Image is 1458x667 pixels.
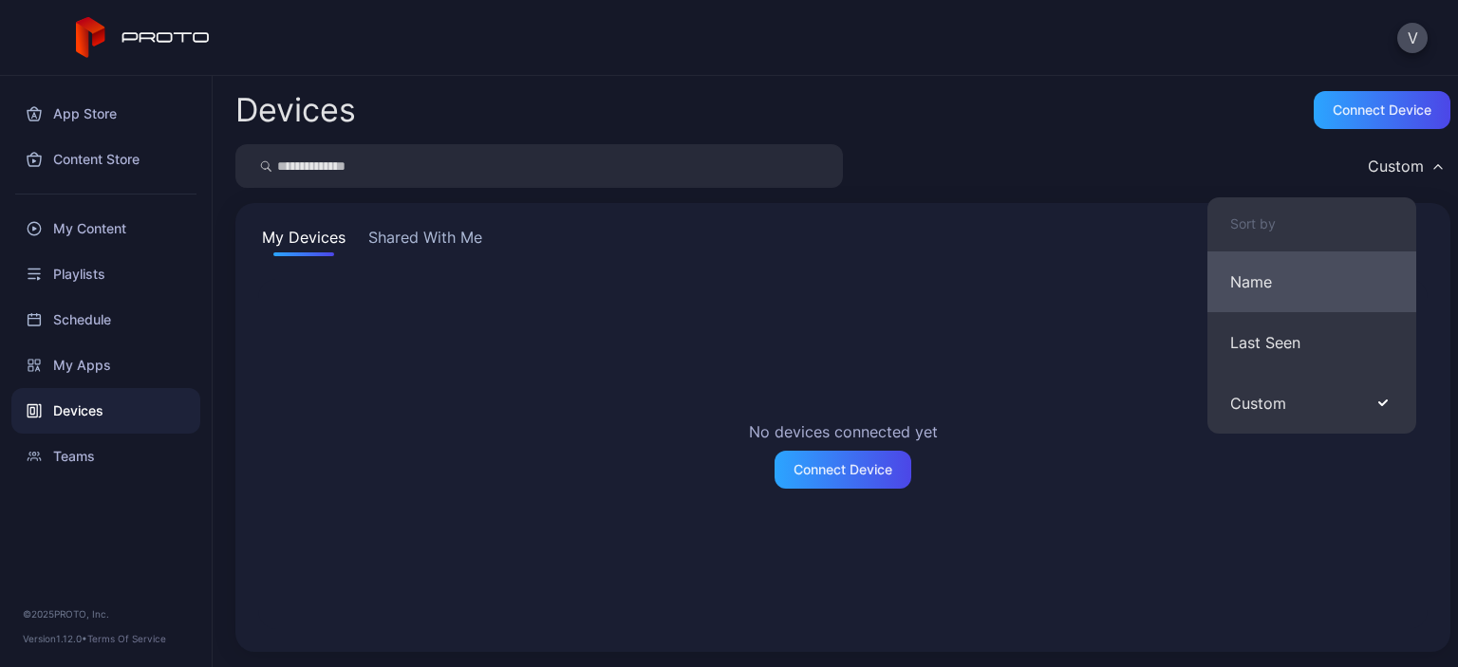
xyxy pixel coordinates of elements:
[1368,157,1424,176] div: Custom
[1333,102,1431,118] div: Connect device
[11,137,200,182] a: Content Store
[11,206,200,251] a: My Content
[364,226,486,256] button: Shared With Me
[1207,197,1416,251] button: Sort by
[11,297,200,343] a: Schedule
[23,606,189,621] div: © 2025 PROTO, Inc.
[11,91,200,137] a: App Store
[1207,373,1416,434] button: Custom
[775,451,911,489] button: Connect Device
[794,462,892,477] div: Connect Device
[11,343,200,388] a: My Apps
[87,633,166,644] a: Terms Of Service
[235,93,356,127] h2: Devices
[1358,144,1450,188] button: Custom
[1207,312,1416,373] button: Last Seen
[11,388,200,434] a: Devices
[11,434,200,479] a: Teams
[1397,23,1428,53] button: V
[749,420,938,443] h2: No devices connected yet
[11,251,200,297] a: Playlists
[258,226,349,256] button: My Devices
[1314,91,1450,129] button: Connect device
[23,633,87,644] span: Version 1.12.0 •
[1207,251,1416,312] button: Name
